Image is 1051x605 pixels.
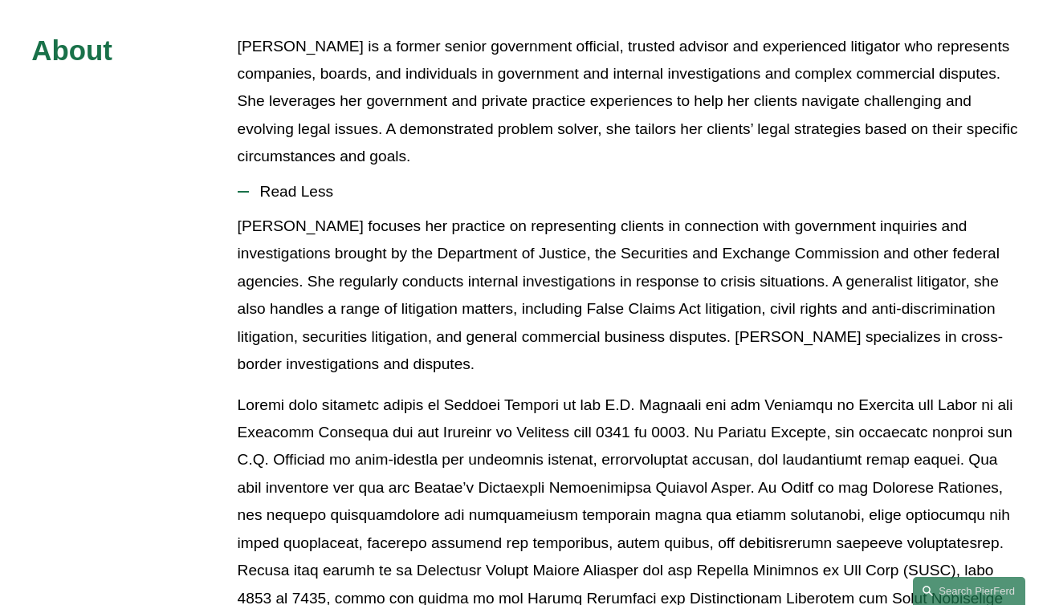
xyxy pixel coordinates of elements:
[249,183,1020,201] span: Read Less
[238,33,1020,171] p: [PERSON_NAME] is a former senior government official, trusted advisor and experienced litigator w...
[31,35,112,66] span: About
[238,213,1020,379] p: [PERSON_NAME] focuses her practice on representing clients in connection with government inquirie...
[913,577,1025,605] a: Search this site
[238,171,1020,213] button: Read Less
